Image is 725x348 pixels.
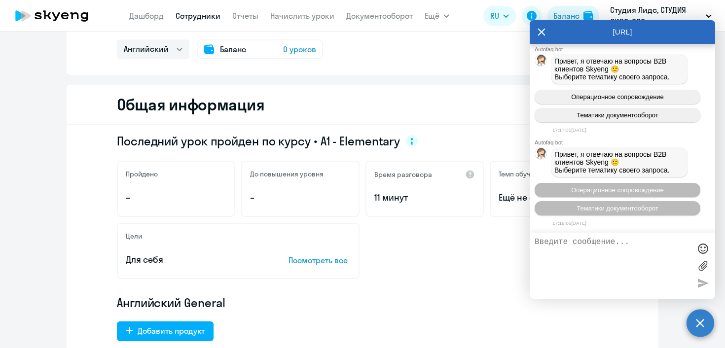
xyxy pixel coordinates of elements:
a: Сотрудники [176,11,220,21]
button: Ещё [425,6,449,26]
p: Студия Лидс, СТУДИЯ ЛИДС, ООО [610,4,702,28]
button: Операционное сопровождение [535,90,700,104]
p: Для себя [126,253,258,266]
time: 17:17:35[DATE] [552,127,586,133]
img: bot avatar [535,148,547,162]
span: Ещё [425,10,439,22]
button: Тематики документооборот [535,108,700,122]
time: 17:19:06[DATE] [552,220,586,226]
span: RU [490,10,499,22]
span: Ещё не определён [499,191,599,204]
p: – [126,191,226,204]
div: Баланс [553,10,580,22]
div: Добавить продукт [138,325,205,337]
span: Тематики документооборот [577,111,658,119]
h5: Пройдено [126,170,158,178]
img: balance [583,11,593,21]
h5: Темп обучения [499,170,546,178]
button: Тематики документооборот [535,201,700,215]
img: bot avatar [535,55,547,69]
h5: Цели [126,232,142,241]
p: Посмотреть все [289,254,351,266]
span: Операционное сопровождение [571,93,664,101]
span: Привет, я отвечаю на вопросы B2B клиентов Skyeng 🙂 Выберите тематику своего запроса. [554,150,670,174]
div: Autofaq bot [535,139,715,145]
span: Тематики документооборот [577,205,658,212]
div: Autofaq bot [535,46,715,52]
p: 11 минут [374,191,475,204]
span: Английский General [117,295,225,311]
span: Баланс [220,43,246,55]
h5: Время разговора [374,170,432,179]
a: Дашборд [129,11,164,21]
button: Операционное сопровождение [535,183,700,197]
span: Привет, я отвечаю на вопросы B2B клиентов Skyeng 🙂 Выберите тематику своего запроса. [554,57,670,81]
button: Добавить продукт [117,321,214,341]
button: RU [483,6,516,26]
span: Операционное сопровождение [571,186,664,194]
span: 0 уроков [283,43,316,55]
button: Балансbalance [547,6,599,26]
a: Начислить уроки [270,11,334,21]
span: Последний урок пройден по курсу • A1 - Elementary [117,133,400,149]
label: Лимит 10 файлов [695,258,710,273]
a: Документооборот [346,11,413,21]
p: – [250,191,351,204]
a: Отчеты [232,11,258,21]
h5: До повышения уровня [250,170,324,178]
button: Студия Лидс, СТУДИЯ ЛИДС, ООО [605,4,717,28]
h2: Общая информация [117,95,264,114]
